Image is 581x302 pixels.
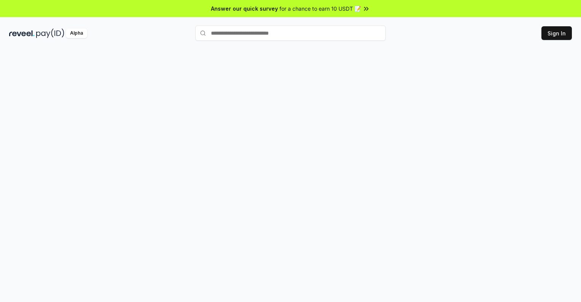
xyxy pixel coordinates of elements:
[211,5,278,13] span: Answer our quick survey
[541,26,572,40] button: Sign In
[66,29,87,38] div: Alpha
[279,5,361,13] span: for a chance to earn 10 USDT 📝
[9,29,35,38] img: reveel_dark
[36,29,64,38] img: pay_id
